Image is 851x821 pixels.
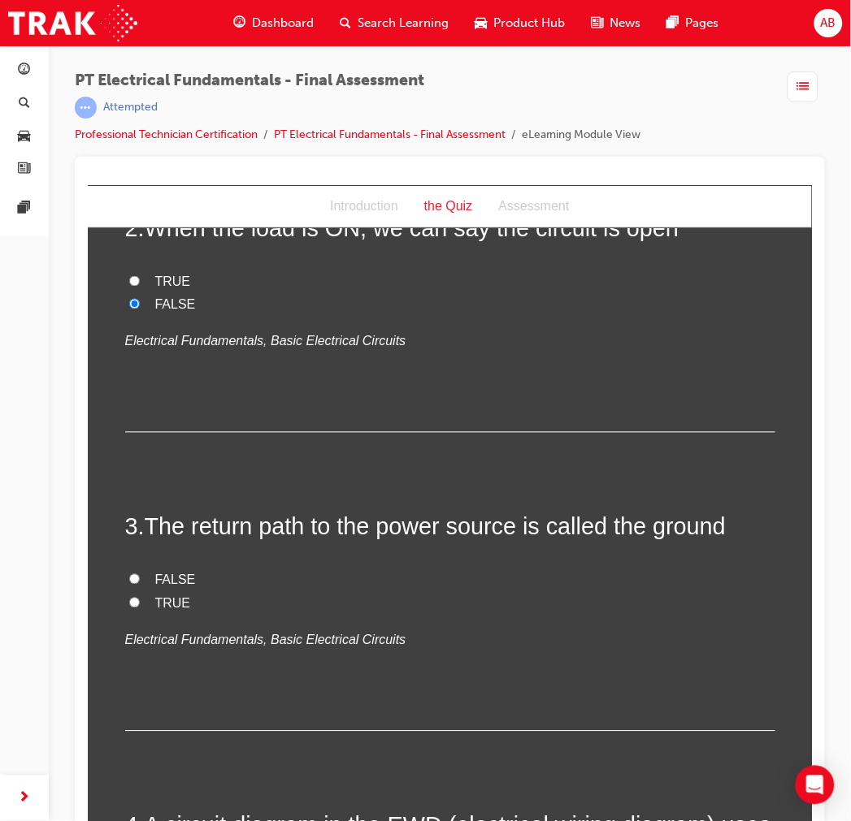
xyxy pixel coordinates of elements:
span: guage-icon [233,13,245,33]
span: FALSE [67,112,108,126]
button: AB [814,9,843,37]
a: guage-iconDashboard [220,6,327,40]
span: The return path to the power source is called the ground [57,328,639,354]
span: news-icon [19,162,31,177]
em: Electrical Fundamentals, Basic Electrical Circuits [37,447,319,461]
span: search-icon [340,13,351,33]
span: When the load is ON, we can say the circuit is open [57,29,592,55]
span: AB [821,14,836,32]
span: guage-icon [19,63,31,78]
span: TRUE [67,89,103,103]
h2: 3 . [37,325,688,357]
span: Product Hub [493,14,565,32]
em: Electrical Fundamentals, Basic Electrical Circuits [37,149,319,162]
input: FALSE [41,113,52,123]
div: Introduction [229,9,323,32]
div: Assessment [398,9,495,32]
a: Professional Technician Certification [75,127,258,141]
span: news-icon [591,13,603,33]
a: search-iconSearch Learning [327,6,462,40]
h2: 2 . [37,26,688,58]
h2: 4 . [37,624,688,722]
span: car-icon [19,129,31,144]
span: PT Electrical Fundamentals - Final Assessment [75,71,641,90]
span: Dashboard [252,14,314,32]
span: learningRecordVerb_ATTEMPT-icon [75,97,97,119]
input: TRUE [41,412,52,422]
span: Search Learning [358,14,449,32]
input: TRUE [41,90,52,101]
span: pages-icon [666,13,679,33]
div: Attempted [103,100,158,115]
li: eLearning Module View [522,126,641,145]
img: Trak [8,5,137,41]
span: next-icon [19,789,31,809]
span: FALSE [67,387,108,401]
span: search-icon [19,97,30,111]
span: pages-icon [19,201,31,216]
a: news-iconNews [578,6,653,40]
span: car-icon [475,13,487,33]
div: Open Intercom Messenger [796,766,835,805]
a: PT Electrical Fundamentals - Final Assessment [274,127,506,141]
span: News [610,14,640,32]
a: pages-iconPages [653,6,732,40]
input: FALSE [41,388,52,399]
span: Pages [685,14,719,32]
span: A circuit diagram in the EWD (electrical wiring diagram) uses symbols for parts and components su... [37,627,684,719]
div: the Quiz [323,9,398,32]
a: car-iconProduct Hub [462,6,578,40]
span: list-icon [797,77,810,97]
span: TRUE [67,411,103,425]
